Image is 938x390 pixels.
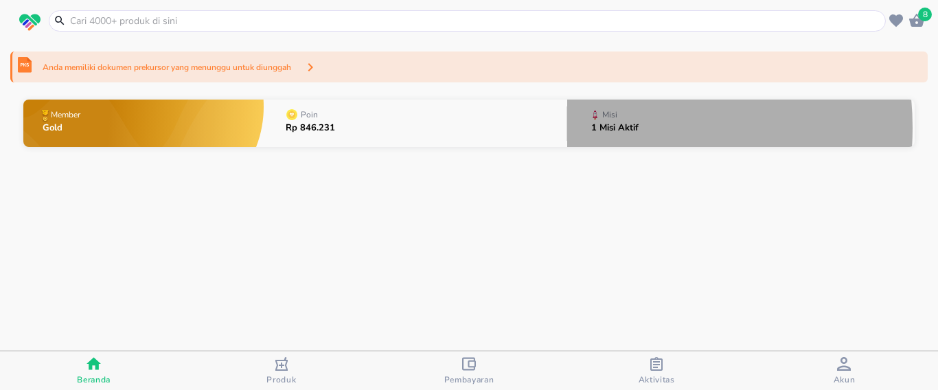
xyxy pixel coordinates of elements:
button: 8 [906,10,927,31]
span: Produk [266,374,296,385]
span: Aktivitas [639,374,675,385]
p: Gold [43,124,83,133]
span: Akun [834,374,856,385]
span: Pembayaran [444,374,494,385]
p: Misi [602,111,617,119]
input: Cari 4000+ produk di sini [69,14,882,28]
span: Beranda [77,374,111,385]
img: logo_swiperx_s.bd005f3b.svg [19,14,41,32]
button: Aktivitas [563,352,751,390]
button: MemberGold [23,96,264,150]
img: prekursor-icon.04a7e01b.svg [18,57,32,73]
p: 1 Misi Aktif [591,124,639,133]
p: Member [51,111,80,119]
button: Misi1 Misi Aktif [567,96,915,150]
p: Poin [301,111,318,119]
span: 8 [918,8,932,21]
button: PoinRp 846.231 [264,96,567,150]
button: Akun [751,352,938,390]
button: Produk [187,352,375,390]
p: Anda memiliki dokumen prekursor yang menunggu untuk diunggah [43,61,291,73]
button: Pembayaran [375,352,562,390]
p: Rp 846.231 [286,124,335,133]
